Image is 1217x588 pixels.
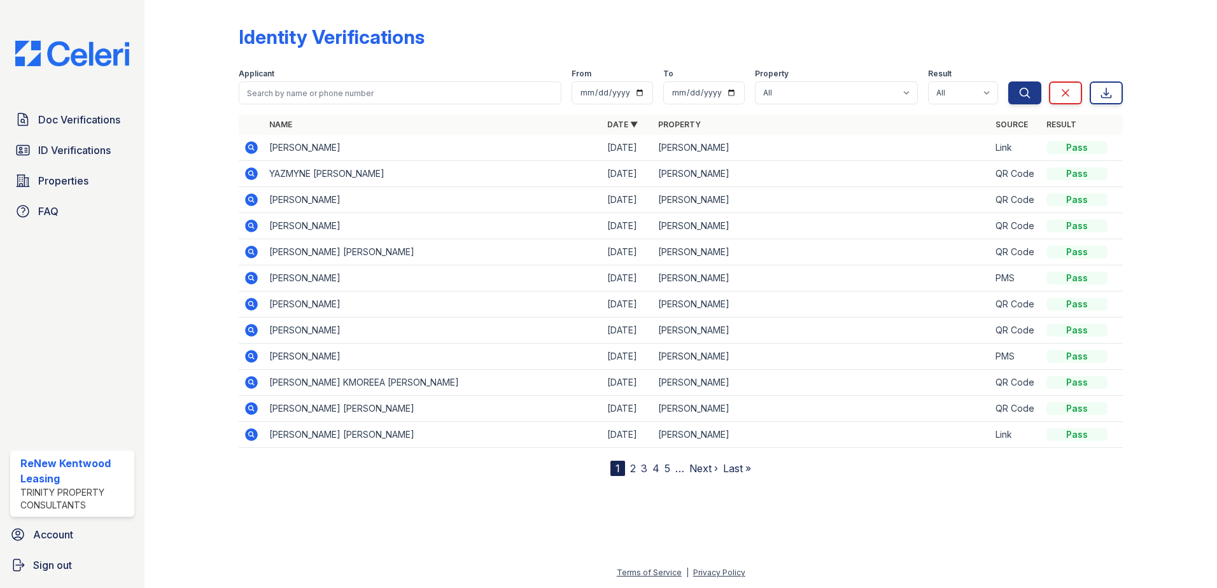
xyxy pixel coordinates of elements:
a: Result [1046,120,1076,129]
a: Name [269,120,292,129]
span: FAQ [38,204,59,219]
td: [PERSON_NAME] [653,239,991,265]
td: [PERSON_NAME] [653,344,991,370]
td: [PERSON_NAME] [653,135,991,161]
td: [DATE] [602,396,653,422]
div: Pass [1046,141,1108,154]
div: Pass [1046,428,1108,441]
div: Pass [1046,402,1108,415]
img: CE_Logo_Blue-a8612792a0a2168367f1c8372b55b34899dd931a85d93a1a3d3e32e68fde9ad4.png [5,41,139,66]
a: 2 [630,462,636,475]
td: [DATE] [602,213,653,239]
label: Property [755,69,789,79]
label: To [663,69,673,79]
a: 5 [665,462,670,475]
div: Pass [1046,376,1108,389]
td: [PERSON_NAME] [264,291,602,318]
div: Pass [1046,272,1108,284]
a: FAQ [10,199,134,224]
div: Identity Verifications [239,25,425,48]
td: [PERSON_NAME] [264,318,602,344]
td: [DATE] [602,422,653,448]
td: [DATE] [602,161,653,187]
a: Date ▼ [607,120,638,129]
a: Source [995,120,1028,129]
td: QR Code [990,187,1041,213]
td: Link [990,135,1041,161]
td: [DATE] [602,187,653,213]
div: Pass [1046,193,1108,206]
td: Link [990,422,1041,448]
div: Pass [1046,220,1108,232]
a: Next › [689,462,718,475]
td: [DATE] [602,291,653,318]
a: Sign out [5,552,139,578]
span: Properties [38,173,88,188]
div: | [686,568,689,577]
label: Applicant [239,69,274,79]
td: [PERSON_NAME] [264,187,602,213]
td: [PERSON_NAME] [PERSON_NAME] [264,422,602,448]
input: Search by name or phone number [239,81,561,104]
span: … [675,461,684,476]
td: QR Code [990,370,1041,396]
a: Doc Verifications [10,107,134,132]
td: [PERSON_NAME] [PERSON_NAME] [264,396,602,422]
td: QR Code [990,396,1041,422]
a: 3 [641,462,647,475]
td: YAZMYNE [PERSON_NAME] [264,161,602,187]
td: PMS [990,265,1041,291]
td: [PERSON_NAME] [264,213,602,239]
div: Trinity Property Consultants [20,486,129,512]
a: Last » [723,462,751,475]
div: ReNew Kentwood Leasing [20,456,129,486]
span: Sign out [33,557,72,573]
span: Account [33,527,73,542]
td: [PERSON_NAME] KMOREEA [PERSON_NAME] [264,370,602,396]
td: [PERSON_NAME] [264,135,602,161]
td: [DATE] [602,239,653,265]
label: Result [928,69,952,79]
td: QR Code [990,239,1041,265]
td: [PERSON_NAME] [653,422,991,448]
div: Pass [1046,298,1108,311]
td: [DATE] [602,135,653,161]
td: [PERSON_NAME] [653,187,991,213]
td: [PERSON_NAME] [653,396,991,422]
td: [PERSON_NAME] [653,161,991,187]
a: Account [5,522,139,547]
label: From [572,69,591,79]
td: [DATE] [602,265,653,291]
a: Properties [10,168,134,193]
div: Pass [1046,324,1108,337]
a: ID Verifications [10,137,134,163]
td: [DATE] [602,370,653,396]
td: [PERSON_NAME] [PERSON_NAME] [264,239,602,265]
td: QR Code [990,213,1041,239]
span: ID Verifications [38,143,111,158]
div: 1 [610,461,625,476]
div: Pass [1046,246,1108,258]
td: QR Code [990,161,1041,187]
td: [PERSON_NAME] [653,265,991,291]
div: Pass [1046,167,1108,180]
td: [DATE] [602,344,653,370]
a: Privacy Policy [693,568,745,577]
td: PMS [990,344,1041,370]
td: [PERSON_NAME] [653,318,991,344]
td: [PERSON_NAME] [653,370,991,396]
a: 4 [652,462,659,475]
td: QR Code [990,291,1041,318]
a: Terms of Service [617,568,682,577]
div: Pass [1046,350,1108,363]
span: Doc Verifications [38,112,120,127]
td: [DATE] [602,318,653,344]
td: [PERSON_NAME] [653,213,991,239]
a: Property [658,120,701,129]
td: [PERSON_NAME] [653,291,991,318]
td: [PERSON_NAME] [264,265,602,291]
td: QR Code [990,318,1041,344]
td: [PERSON_NAME] [264,344,602,370]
